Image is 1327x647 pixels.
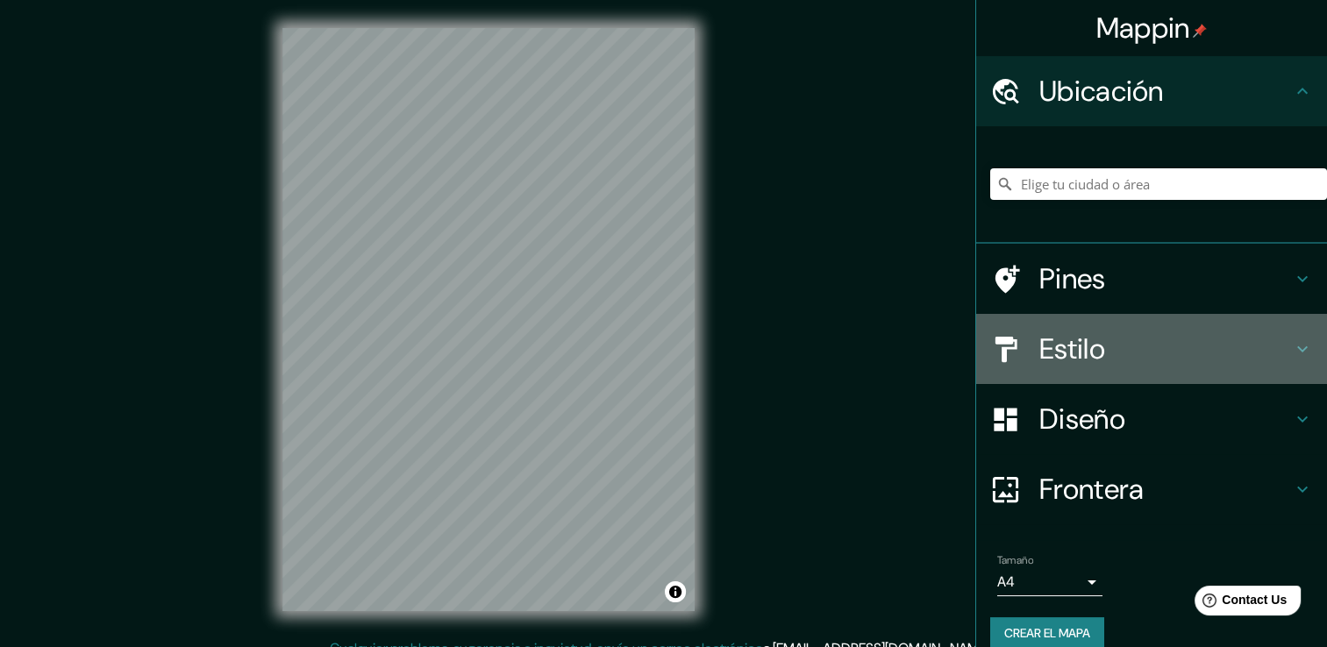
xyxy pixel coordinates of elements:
div: Pines [976,244,1327,314]
img: pin-icon.png [1193,24,1207,38]
div: A4 [997,568,1102,596]
iframe: Help widget launcher [1171,579,1308,628]
div: Estilo [976,314,1327,384]
button: Alternar atribución [665,581,686,602]
h4: Ubicación [1039,74,1292,109]
input: Elige tu ciudad o área [990,168,1327,200]
font: Crear el mapa [1004,622,1090,644]
h4: Pines [1039,261,1292,296]
canvas: Mapa [282,28,695,611]
div: Ubicación [976,56,1327,126]
div: Diseño [976,384,1327,454]
font: Mappin [1096,10,1190,46]
h4: Diseño [1039,402,1292,437]
h4: Estilo [1039,331,1292,366]
h4: Frontera [1039,472,1292,507]
label: Tamaño [997,553,1033,568]
div: Frontera [976,454,1327,524]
